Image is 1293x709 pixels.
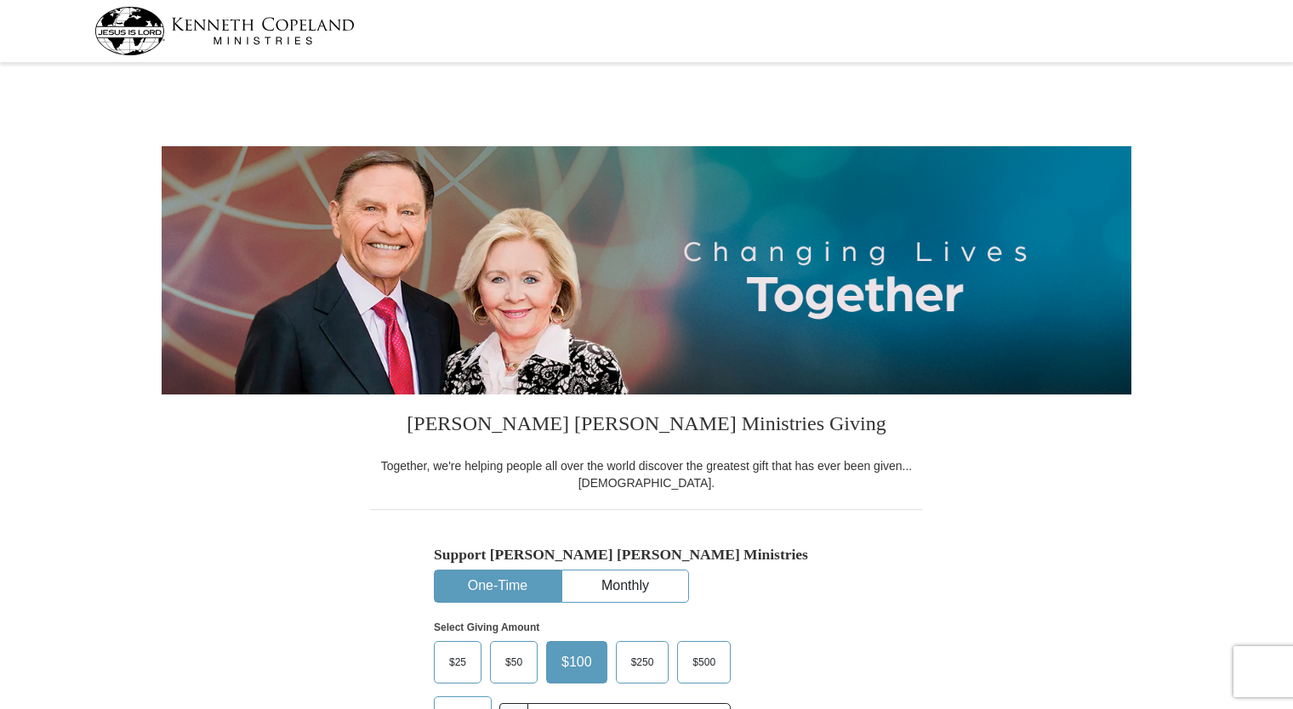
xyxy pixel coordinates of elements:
button: Monthly [562,570,688,602]
span: $25 [441,649,475,675]
button: One-Time [435,570,561,602]
h5: Support [PERSON_NAME] [PERSON_NAME] Ministries [434,546,859,564]
span: $100 [553,649,601,675]
span: $50 [497,649,531,675]
strong: Select Giving Amount [434,621,539,633]
span: $500 [684,649,724,675]
span: $250 [623,649,663,675]
img: kcm-header-logo.svg [94,7,355,55]
h3: [PERSON_NAME] [PERSON_NAME] Ministries Giving [370,394,923,457]
div: Together, we're helping people all over the world discover the greatest gift that has ever been g... [370,457,923,491]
